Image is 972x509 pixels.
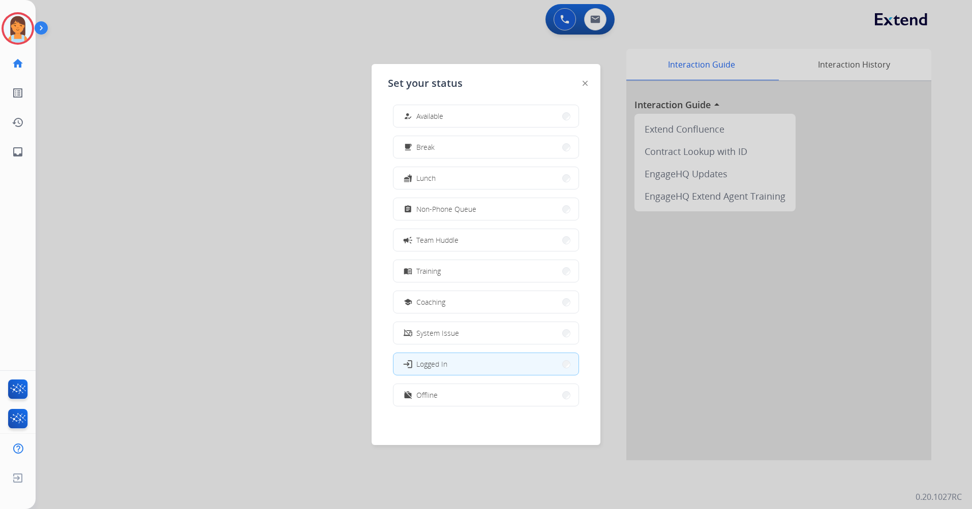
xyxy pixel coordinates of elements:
[416,359,447,369] span: Logged In
[393,291,579,313] button: Coaching
[404,267,412,275] mat-icon: menu_book
[404,143,412,151] mat-icon: free_breakfast
[403,235,413,245] mat-icon: campaign
[416,266,441,276] span: Training
[393,229,579,251] button: Team Huddle
[404,112,412,120] mat-icon: how_to_reg
[393,322,579,344] button: System Issue
[416,328,459,338] span: System Issue
[916,491,962,503] p: 0.20.1027RC
[404,298,412,306] mat-icon: school
[393,384,579,406] button: Offline
[4,14,32,43] img: avatar
[404,391,412,399] mat-icon: work_off
[393,198,579,220] button: Non-Phone Queue
[583,81,588,86] img: close-button
[388,76,463,90] span: Set your status
[393,167,579,189] button: Lunch
[393,260,579,282] button: Training
[416,111,443,121] span: Available
[403,359,413,369] mat-icon: login
[416,235,459,245] span: Team Huddle
[12,57,24,70] mat-icon: home
[416,390,438,400] span: Offline
[404,329,412,337] mat-icon: phonelink_off
[12,146,24,158] mat-icon: inbox
[416,142,435,152] span: Break
[416,204,476,214] span: Non-Phone Queue
[12,87,24,99] mat-icon: list_alt
[393,353,579,375] button: Logged In
[404,205,412,213] mat-icon: assignment
[416,297,445,307] span: Coaching
[393,136,579,158] button: Break
[416,173,436,183] span: Lunch
[393,105,579,127] button: Available
[12,116,24,129] mat-icon: history
[404,174,412,182] mat-icon: fastfood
